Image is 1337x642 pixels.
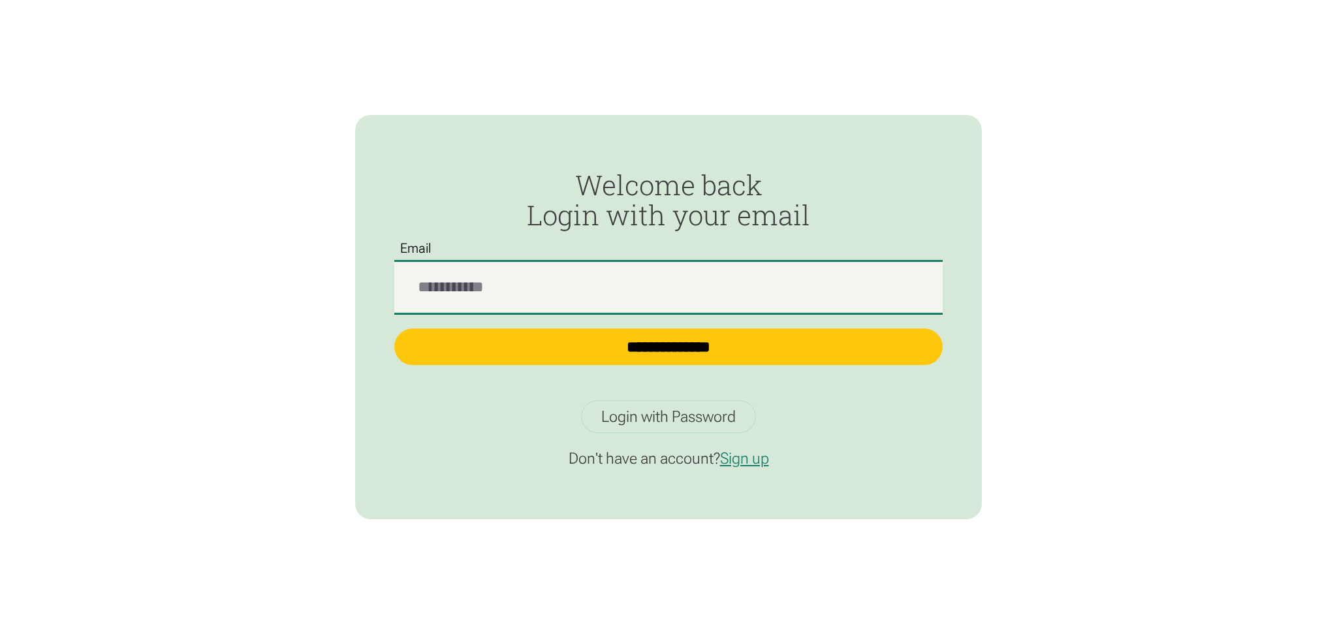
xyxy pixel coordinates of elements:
[720,449,769,468] a: Sign up
[394,170,943,385] form: Passwordless Login
[394,170,943,230] h2: Welcome back Login with your email
[601,407,736,426] div: Login with Password
[394,449,943,468] p: Don't have an account?
[394,241,438,256] label: Email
